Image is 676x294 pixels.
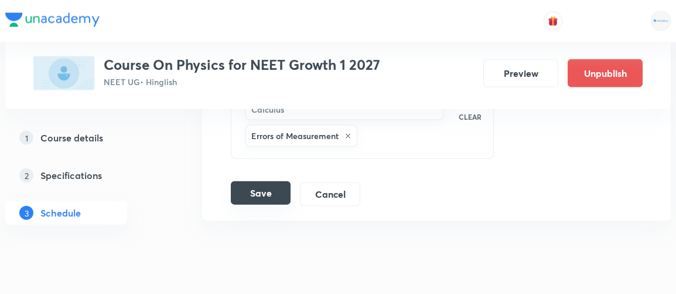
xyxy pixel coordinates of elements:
[5,13,100,27] img: Company Logo
[300,183,360,206] button: Cancel
[231,181,291,205] button: Save
[5,13,100,30] a: Company Logo
[251,130,339,142] h6: Errors of Measurement
[568,59,643,87] button: Unpublish
[40,206,81,220] h5: Schedule
[33,56,94,90] img: E2654CE1-4546-448F-92C3-2EF9D00D43B2_plus.png
[104,56,380,73] h3: Course On Physics for NEET Growth 1 2027
[19,168,33,183] p: 2
[651,11,671,31] img: Rahul Mishra
[19,206,33,220] p: 3
[40,131,103,145] h5: Course details
[40,168,102,183] h5: Specifications
[5,164,165,187] a: 2Specifications
[19,131,33,145] p: 1
[459,111,482,122] p: CLEAR
[104,76,380,88] p: NEET UG • Hinglish
[544,12,562,31] button: avatar
[483,59,558,87] button: Preview
[5,126,165,150] a: 1Course details
[548,16,558,26] img: avatar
